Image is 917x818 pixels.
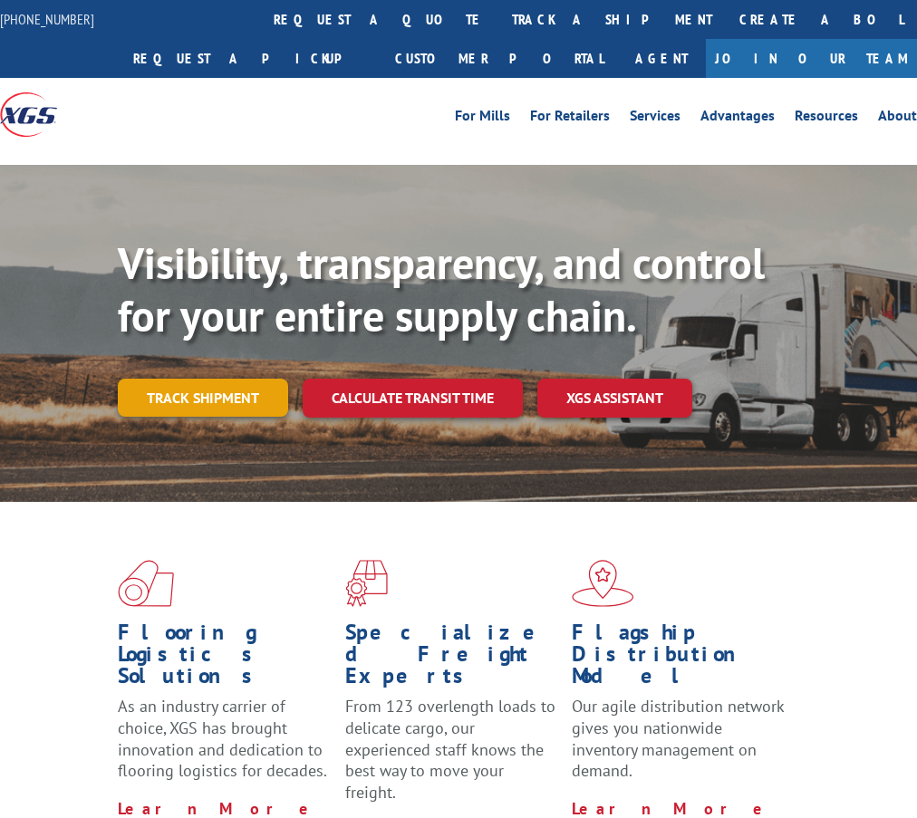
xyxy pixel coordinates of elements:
h1: Specialized Freight Experts [345,621,559,696]
a: Advantages [700,109,775,129]
a: Calculate transit time [303,379,523,418]
img: xgs-icon-flagship-distribution-model-red [572,560,634,607]
a: Agent [617,39,706,78]
a: For Mills [455,109,510,129]
span: As an industry carrier of choice, XGS has brought innovation and dedication to flooring logistics... [118,696,327,781]
a: Services [630,109,681,129]
a: Track shipment [118,379,288,417]
a: For Retailers [530,109,610,129]
h1: Flooring Logistics Solutions [118,621,332,696]
a: Join Our Team [706,39,917,78]
a: XGS ASSISTANT [537,379,692,418]
a: About [878,109,917,129]
img: xgs-icon-focused-on-flooring-red [345,560,388,607]
a: Resources [795,109,858,129]
a: Customer Portal [381,39,617,78]
span: Our agile distribution network gives you nationwide inventory management on demand. [572,696,784,781]
h1: Flagship Distribution Model [572,621,786,696]
img: xgs-icon-total-supply-chain-intelligence-red [118,560,174,607]
a: Request a pickup [120,39,381,78]
b: Visibility, transparency, and control for your entire supply chain. [118,235,765,343]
